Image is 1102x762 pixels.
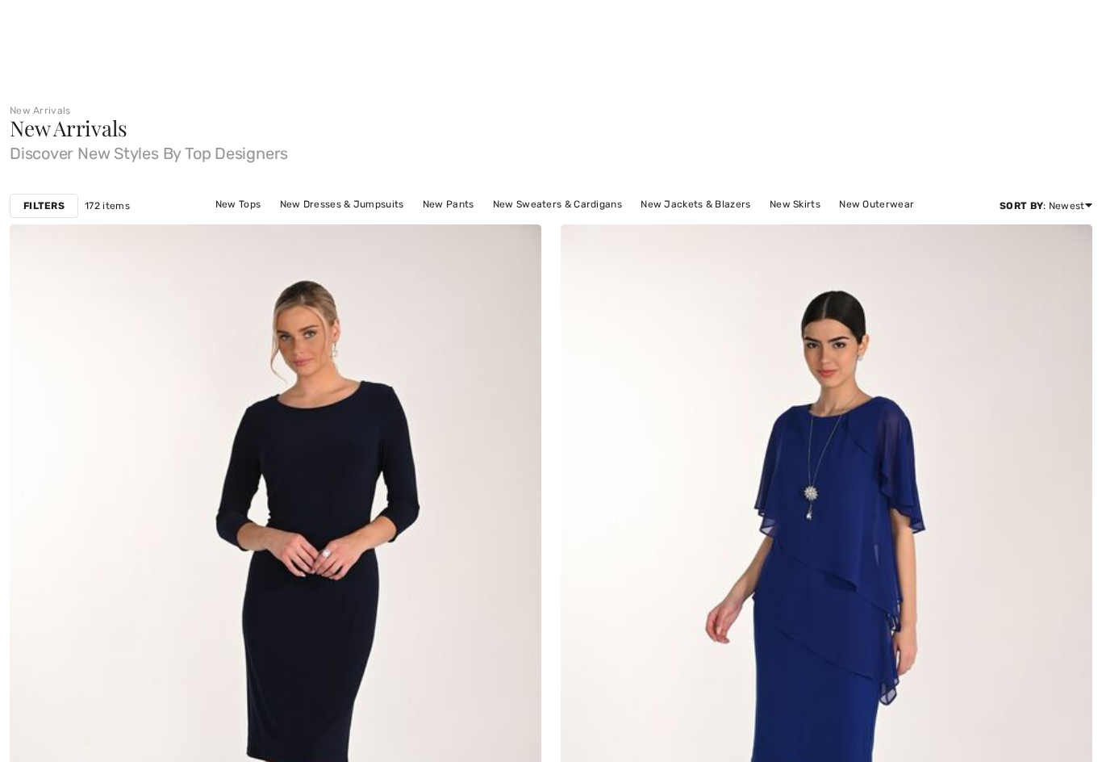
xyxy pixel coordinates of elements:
[831,194,922,215] a: New Outerwear
[415,194,482,215] a: New Pants
[1000,200,1043,211] strong: Sort By
[207,194,269,215] a: New Tops
[10,105,71,116] a: New Arrivals
[23,199,65,213] strong: Filters
[762,194,829,215] a: New Skirts
[272,194,412,215] a: New Dresses & Jumpsuits
[632,194,758,215] a: New Jackets & Blazers
[485,194,630,215] a: New Sweaters & Cardigans
[85,199,130,213] span: 172 items
[1000,199,1092,213] div: : Newest
[10,139,1092,161] span: Discover New Styles By Top Designers
[10,114,127,142] span: New Arrivals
